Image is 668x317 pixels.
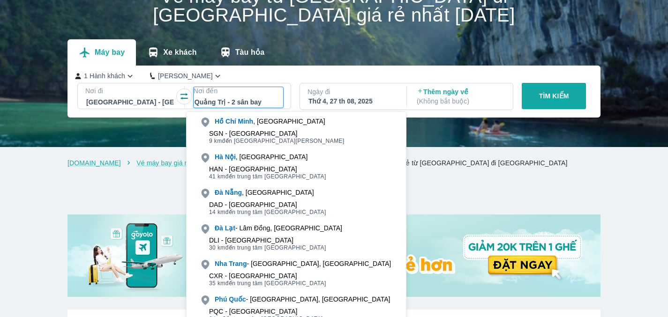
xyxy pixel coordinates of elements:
[308,87,397,96] p: Ngày đi
[209,138,222,144] span: 9 km
[225,224,235,232] b: Lạt
[238,118,253,125] b: Minh
[215,117,325,126] div: , [GEOGRAPHIC_DATA]
[150,71,223,81] button: [PERSON_NAME]
[75,71,135,81] button: 1 Hành khách
[209,209,225,215] span: 14 km
[158,71,213,81] p: [PERSON_NAME]
[225,153,236,161] b: Nội
[215,152,308,162] div: , [GEOGRAPHIC_DATA]
[235,48,265,57] p: Tàu hỏa
[136,159,191,167] a: Vé máy bay giá rẻ
[215,295,227,303] b: Phú
[209,308,323,315] div: PQC - [GEOGRAPHIC_DATA]
[417,96,504,106] p: ( Không bắt buộc )
[209,244,225,251] span: 30 km
[215,260,227,267] b: Nha
[225,118,236,125] b: Chí
[209,244,326,251] span: đến trung tâm [GEOGRAPHIC_DATA]
[539,91,569,101] p: TÌM KIẾM
[85,86,175,96] p: Nơi đi
[308,96,396,106] div: Thứ 4, 27 th 08, 2025
[225,189,242,196] b: Nẵng
[194,86,283,96] p: Nơi đến
[209,173,225,180] span: 41 km
[163,48,196,57] p: Xe khách
[209,280,326,287] span: đến trung tâm [GEOGRAPHIC_DATA]
[215,118,224,125] b: Hồ
[215,223,342,233] div: - Lâm Đồng, [GEOGRAPHIC_DATA]
[209,272,326,280] div: CXR - [GEOGRAPHIC_DATA]
[229,260,247,267] b: Trang
[215,188,314,197] div: , [GEOGRAPHIC_DATA]
[215,295,390,304] div: - [GEOGRAPHIC_DATA], [GEOGRAPHIC_DATA]
[68,214,600,297] img: banner-home
[209,280,225,287] span: 35 km
[215,224,223,232] b: Đà
[209,208,326,216] span: đến trung tâm [GEOGRAPHIC_DATA]
[209,236,326,244] div: DLI - [GEOGRAPHIC_DATA]
[209,173,326,180] span: đến trung tâm [GEOGRAPHIC_DATA]
[209,165,326,173] div: HAN - [GEOGRAPHIC_DATA]
[68,158,600,168] nav: breadcrumb
[215,189,223,196] b: Đà
[209,137,345,145] span: đến [GEOGRAPHIC_DATA][PERSON_NAME]
[209,201,326,208] div: DAD - [GEOGRAPHIC_DATA]
[215,259,391,268] div: - [GEOGRAPHIC_DATA], [GEOGRAPHIC_DATA]
[72,179,600,196] h2: Chương trình giảm giá
[215,153,223,161] b: Hà
[68,159,121,167] a: [DOMAIN_NAME]
[522,83,586,109] button: TÌM KIẾM
[355,159,568,167] a: Vé máy bay giá rẻ từ [GEOGRAPHIC_DATA] đi [GEOGRAPHIC_DATA]
[417,87,504,106] p: Thêm ngày về
[209,130,345,137] div: SGN - [GEOGRAPHIC_DATA]
[84,71,125,81] p: 1 Hành khách
[95,48,125,57] p: Máy bay
[229,295,246,303] b: Quốc
[68,39,276,66] div: transportation tabs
